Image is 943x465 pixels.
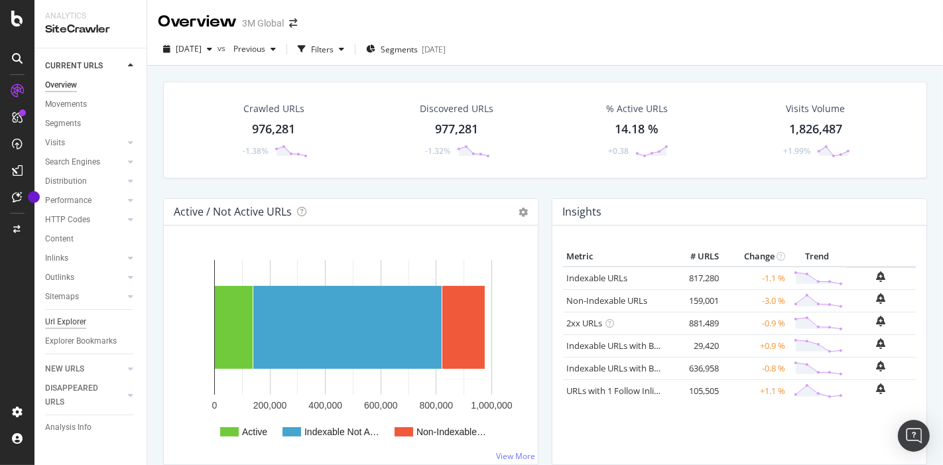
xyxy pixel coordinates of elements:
[669,267,722,290] td: 817,280
[45,334,137,348] a: Explorer Bookmarks
[45,22,136,37] div: SiteCrawler
[566,272,627,284] a: Indexable URLs
[615,121,659,138] div: 14.18 %
[45,59,124,73] a: CURRENT URLS
[228,38,281,60] button: Previous
[877,271,886,282] div: bell-plus
[786,102,845,115] div: Visits Volume
[45,290,79,304] div: Sitemaps
[361,38,451,60] button: Segments[DATE]
[722,357,788,379] td: -0.8 %
[304,427,379,437] text: Indexable Not A…
[174,247,522,454] svg: A chart.
[45,271,124,285] a: Outlinks
[28,191,40,203] div: Tooltip anchor
[877,361,886,371] div: bell-plus
[722,289,788,312] td: -3.0 %
[45,381,112,409] div: DISAPPEARED URLS
[669,312,722,334] td: 881,489
[420,400,454,411] text: 800,000
[45,251,68,265] div: Inlinks
[722,267,788,290] td: -1.1 %
[45,213,124,227] a: HTTP Codes
[174,203,292,221] h4: Active / Not Active URLs
[45,155,100,169] div: Search Engines
[566,385,664,397] a: URLs with 1 Follow Inlink
[608,145,629,157] div: +0.38
[435,121,478,138] div: 977,281
[519,208,528,217] i: Options
[425,145,450,157] div: -1.32%
[789,121,842,138] div: 1,826,487
[45,251,124,265] a: Inlinks
[242,17,284,30] div: 3M Global
[563,247,669,267] th: Metric
[45,11,136,22] div: Analytics
[252,121,295,138] div: 976,281
[212,400,218,411] text: 0
[45,362,124,376] a: NEW URLS
[45,315,86,329] div: Url Explorer
[243,102,304,115] div: Crawled URLs
[722,379,788,402] td: +1.1 %
[562,203,601,221] h4: Insights
[722,247,788,267] th: Change
[877,338,886,349] div: bell-plus
[877,383,886,394] div: bell-plus
[422,44,446,55] div: [DATE]
[45,194,92,208] div: Performance
[420,102,493,115] div: Discovered URLs
[158,38,218,60] button: [DATE]
[566,295,647,306] a: Non-Indexable URLs
[289,19,297,28] div: arrow-right-arrow-left
[783,145,810,157] div: +1.99%
[416,427,486,437] text: Non-Indexable…
[243,145,268,157] div: -1.38%
[158,11,237,33] div: Overview
[218,42,228,54] span: vs
[45,421,92,434] div: Analysis Info
[877,316,886,326] div: bell-plus
[496,450,535,462] a: View More
[45,98,87,111] div: Movements
[45,59,103,73] div: CURRENT URLS
[898,420,930,452] div: Open Intercom Messenger
[176,43,202,54] span: 2025 Sep. 21st
[669,357,722,379] td: 636,958
[722,312,788,334] td: -0.9 %
[45,136,124,150] a: Visits
[606,102,668,115] div: % Active URLs
[45,381,124,409] a: DISAPPEARED URLS
[722,334,788,357] td: +0.9 %
[45,334,117,348] div: Explorer Bookmarks
[669,379,722,402] td: 105,505
[877,293,886,304] div: bell-plus
[45,362,84,376] div: NEW URLS
[45,232,137,246] a: Content
[45,174,124,188] a: Distribution
[669,334,722,357] td: 29,420
[45,232,74,246] div: Content
[669,289,722,312] td: 159,001
[292,38,349,60] button: Filters
[45,271,74,285] div: Outlinks
[45,78,137,92] a: Overview
[566,362,711,374] a: Indexable URLs with Bad Description
[45,98,137,111] a: Movements
[45,315,137,329] a: Url Explorer
[308,400,342,411] text: 400,000
[45,117,81,131] div: Segments
[45,155,124,169] a: Search Engines
[45,174,87,188] div: Distribution
[45,421,137,434] a: Analysis Info
[242,427,267,437] text: Active
[471,400,512,411] text: 1,000,000
[45,136,65,150] div: Visits
[45,213,90,227] div: HTTP Codes
[566,317,602,329] a: 2xx URLs
[364,400,398,411] text: 600,000
[45,78,77,92] div: Overview
[45,290,124,304] a: Sitemaps
[788,247,846,267] th: Trend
